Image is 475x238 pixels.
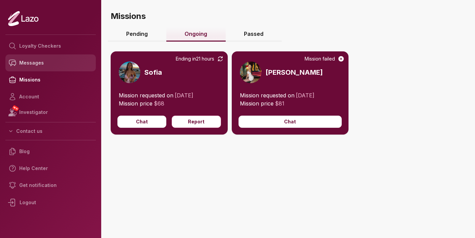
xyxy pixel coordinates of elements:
[5,143,96,160] a: Blog
[240,62,261,83] img: 53ea768d-6708-4c09-8be7-ba74ddaa1210
[239,116,342,128] button: Chat
[117,116,166,128] button: Chat
[226,27,282,42] a: Passed
[266,68,323,77] h3: [PERSON_NAME]
[5,105,96,119] a: NEWInvestigator
[5,71,96,88] a: Missions
[108,27,166,42] a: Pending
[5,160,96,177] a: Help Center
[172,116,221,128] button: Report
[12,105,19,112] span: NEW
[275,100,284,107] span: $ 81
[5,88,96,105] a: Account
[296,92,314,99] span: [DATE]
[144,68,162,77] h3: Sofia
[119,92,173,99] span: Mission requested on
[5,177,96,194] a: Get notification
[175,92,193,99] span: [DATE]
[5,125,96,137] button: Contact us
[5,194,96,211] div: Logout
[5,38,96,54] a: Loyalty Checkers
[240,100,274,107] span: Mission price
[154,100,164,107] span: $ 68
[5,54,96,71] a: Messages
[166,27,226,42] a: Ongoing
[119,100,152,107] span: Mission price
[305,55,344,62] div: Mission failed
[176,55,214,62] span: Ending in 21 hours
[240,92,295,99] span: Mission requested on
[119,62,140,83] img: e95392da-a99e-4a4c-be01-edee2d3bc412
